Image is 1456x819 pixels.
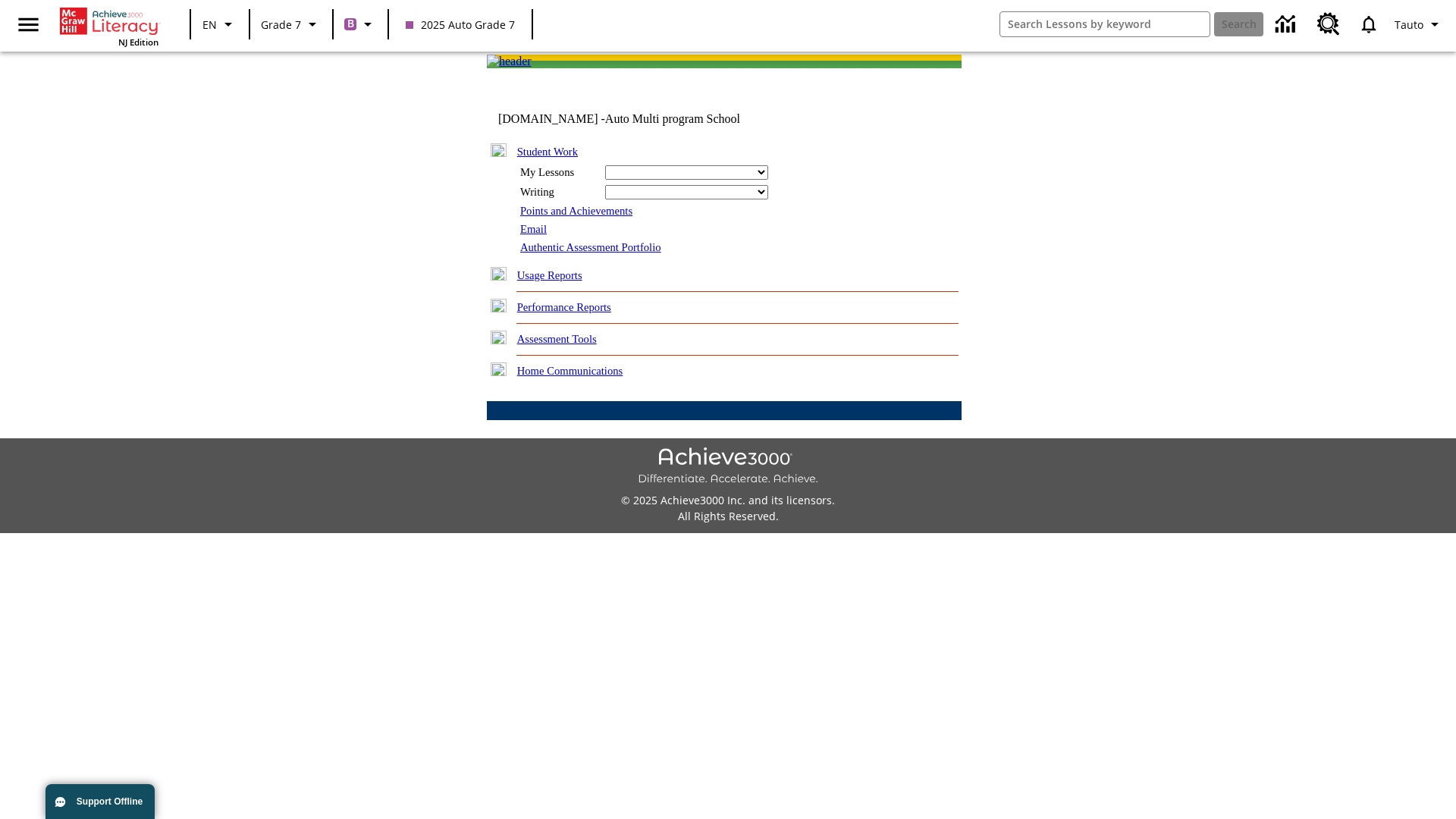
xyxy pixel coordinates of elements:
[255,11,328,38] button: Grade: Grade 7, Select a grade
[1395,17,1423,33] span: Tauto
[517,333,597,345] a: Assessment Tools
[1308,4,1349,45] a: Resource Center, Will open in new tab
[517,365,623,377] a: Home Communications
[347,14,354,33] span: B
[491,331,507,344] img: plus.gif
[491,362,507,376] img: plus.gif
[1349,5,1389,44] a: Notifications
[520,205,632,217] a: Points and Achievements
[605,112,740,125] nobr: Auto Multi program School
[491,267,507,281] img: plus.gif
[638,447,818,486] img: Achieve3000 Differentiate Accelerate Achieve
[491,299,507,312] img: plus.gif
[520,241,661,253] a: Authentic Assessment Portfolio
[202,17,217,33] span: EN
[45,784,155,819] button: Support Offline
[520,166,596,179] div: My Lessons
[261,17,301,33] span: Grade 7
[6,2,51,47] button: Open side menu
[1000,12,1210,36] input: search field
[338,11,383,38] button: Boost Class color is purple. Change class color
[487,55,532,68] img: header
[491,143,507,157] img: minus.gif
[118,36,158,48] span: NJ Edition
[406,17,515,33] span: 2025 Auto Grade 7
[517,146,578,158] a: Student Work
[520,223,547,235] a: Email
[1266,4,1308,45] a: Data Center
[196,11,244,38] button: Language: EN, Select a language
[498,112,777,126] td: [DOMAIN_NAME] -
[517,301,611,313] a: Performance Reports
[520,186,596,199] div: Writing
[517,269,582,281] a: Usage Reports
[60,5,158,48] div: Home
[1389,11,1450,38] button: Profile/Settings
[77,796,143,807] span: Support Offline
